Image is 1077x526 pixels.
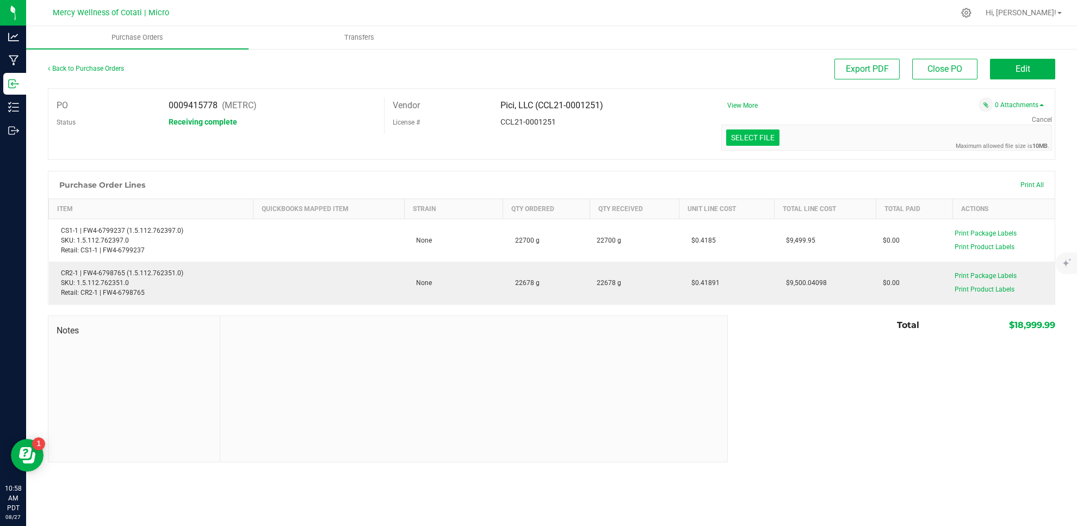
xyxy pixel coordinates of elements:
[781,279,827,287] span: $9,500.04098
[955,230,1017,237] span: Print Package Labels
[500,117,556,126] span: CCL21-0001251
[393,97,420,114] label: Vendor
[330,33,389,42] span: Transfers
[49,199,253,219] th: Item
[726,129,779,146] div: Select file
[5,484,21,513] p: 10:58 AM PDT
[679,199,774,219] th: Unit Line Cost
[411,237,432,244] span: None
[55,268,247,298] div: CR2-1 | FW4-6798765 (1.5.112.762351.0) SKU: 1.5.112.762351.0 Retail: CR2-1 | FW4-6798765
[8,78,19,89] inline-svg: Inbound
[876,262,953,304] td: $0.00
[1032,142,1048,149] strong: 10MB
[11,439,44,472] iframe: Resource center
[57,114,76,131] label: Status
[500,100,603,110] span: Pici, LLC (CCL21-0001251)
[1009,320,1055,330] span: $18,999.99
[48,65,124,72] a: Back to Purchase Orders
[781,237,815,244] span: $9,499.95
[169,100,218,110] span: 0009415778
[249,26,471,49] a: Transfers
[53,8,169,17] span: Mercy Wellness of Cotati | Micro
[597,278,621,288] span: 22678 g
[912,59,977,79] button: Close PO
[57,97,68,114] label: PO
[955,243,1014,251] span: Print Product Labels
[686,279,720,287] span: $0.41891
[876,219,953,262] td: $0.00
[222,100,257,110] span: (METRC)
[960,8,973,18] div: Manage settings
[590,199,679,219] th: Qty Received
[727,102,758,109] a: View More
[503,199,590,219] th: Qty Ordered
[774,199,876,219] th: Total Line Cost
[411,279,432,287] span: None
[846,64,889,74] span: Export PDF
[8,32,19,42] inline-svg: Analytics
[995,101,1044,109] a: 0 Attachments
[169,117,237,126] span: Receiving complete
[55,226,247,255] div: CS1-1 | FW4-6799237 (1.5.112.762397.0) SKU: 1.5.112.762397.0 Retail: CS1-1 | FW4-6799237
[897,320,919,330] span: Total
[510,279,540,287] span: 22678 g
[97,33,178,42] span: Purchase Orders
[5,513,21,521] p: 08/27
[876,199,953,219] th: Total Paid
[1032,116,1052,123] span: Cancel
[8,55,19,66] inline-svg: Manufacturing
[597,236,621,245] span: 22700 g
[32,437,45,450] iframe: Resource center unread badge
[253,199,404,219] th: QuickBooks Mapped Item
[956,142,1049,149] span: Maximum allowed file size is .
[979,97,993,112] span: Attach a document
[986,8,1056,17] span: Hi, [PERSON_NAME]!
[404,199,503,219] th: Strain
[26,26,249,49] a: Purchase Orders
[393,114,420,131] label: License #
[927,64,962,74] span: Close PO
[8,102,19,113] inline-svg: Inventory
[1016,64,1030,74] span: Edit
[953,199,1055,219] th: Actions
[8,125,19,136] inline-svg: Outbound
[1020,181,1044,189] span: Print All
[686,237,716,244] span: $0.4185
[834,59,900,79] button: Export PDF
[990,59,1055,79] button: Edit
[955,272,1017,280] span: Print Package Labels
[955,286,1014,293] span: Print Product Labels
[57,324,212,337] span: Notes
[510,237,540,244] span: 22700 g
[59,181,145,189] h1: Purchase Order Lines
